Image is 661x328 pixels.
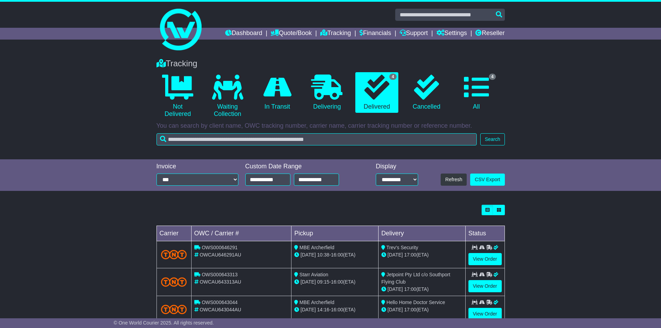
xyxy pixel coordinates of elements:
span: OWCAU643313AU [200,279,241,285]
span: OWS000643044 [202,300,238,305]
span: 16:00 [331,252,343,258]
td: Status [465,226,505,241]
span: MBE Archerfield [299,300,334,305]
img: TNT_Domestic.png [161,305,187,314]
a: CSV Export [470,174,505,186]
span: [DATE] [388,286,403,292]
span: © One World Courier 2025. All rights reserved. [114,320,214,326]
span: OWCAU646291AU [200,252,241,258]
img: TNT_Domestic.png [161,250,187,259]
td: Carrier [156,226,191,241]
span: Starr Aviation [299,272,328,277]
img: TNT_Domestic.png [161,277,187,287]
span: Jetpoint Pty Ltd c/o Southport Flying Club [381,272,450,285]
a: Financials [359,28,391,40]
span: 09:15 [317,279,329,285]
div: - (ETA) [294,306,375,313]
div: (ETA) [381,306,463,313]
a: In Transit [256,72,298,113]
div: Tracking [153,59,508,69]
span: MBE Archerfield [299,245,334,250]
button: Search [480,133,505,145]
a: View Order [468,253,502,265]
div: Display [376,163,418,170]
span: OWS000646291 [202,245,238,250]
a: Not Delivered [156,72,199,120]
a: Tracking [320,28,351,40]
div: - (ETA) [294,251,375,259]
span: OWS000643313 [202,272,238,277]
span: [DATE] [300,252,316,258]
a: 4 All [455,72,498,113]
td: OWC / Carrier # [191,226,291,241]
span: 16:00 [331,307,343,312]
span: 4 [489,74,496,80]
span: Trev's Security [387,245,418,250]
span: 10:38 [317,252,329,258]
a: View Order [468,280,502,292]
span: 17:00 [404,286,416,292]
a: Reseller [475,28,505,40]
span: 4 [389,74,397,80]
span: [DATE] [300,307,316,312]
span: 14:16 [317,307,329,312]
a: Support [400,28,428,40]
div: - (ETA) [294,278,375,286]
span: OWCAU643044AU [200,307,241,312]
a: Cancelled [405,72,448,113]
div: Invoice [156,163,238,170]
span: 16:00 [331,279,343,285]
a: Delivering [306,72,348,113]
div: Custom Date Range [245,163,357,170]
span: [DATE] [388,307,403,312]
span: Hello Home Doctor Service [387,300,445,305]
div: (ETA) [381,251,463,259]
a: Settings [437,28,467,40]
span: 17:00 [404,307,416,312]
p: You can search by client name, OWC tracking number, carrier name, carrier tracking number or refe... [156,122,505,130]
button: Refresh [441,174,467,186]
td: Pickup [291,226,379,241]
span: [DATE] [300,279,316,285]
a: Dashboard [225,28,262,40]
td: Delivery [378,226,465,241]
span: [DATE] [388,252,403,258]
span: 17:00 [404,252,416,258]
a: View Order [468,308,502,320]
a: 4 Delivered [355,72,398,113]
a: Waiting Collection [206,72,249,120]
div: (ETA) [381,286,463,293]
a: Quote/Book [271,28,312,40]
